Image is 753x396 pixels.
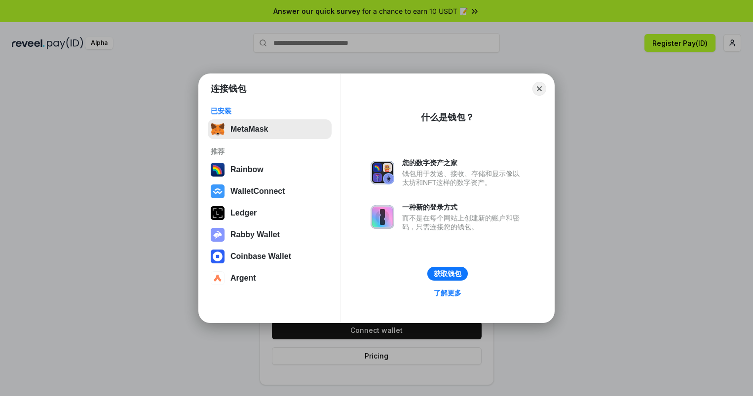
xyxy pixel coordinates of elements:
button: Ledger [208,203,332,223]
div: Coinbase Wallet [230,252,291,261]
img: svg+xml,%3Csvg%20xmlns%3D%22http%3A%2F%2Fwww.w3.org%2F2000%2Fsvg%22%20fill%3D%22none%22%20viewBox... [371,205,394,229]
button: 获取钱包 [427,267,468,281]
div: 钱包用于发送、接收、存储和显示像以太坊和NFT这样的数字资产。 [402,169,525,187]
div: 您的数字资产之家 [402,158,525,167]
img: svg+xml,%3Csvg%20width%3D%22120%22%20height%3D%22120%22%20viewBox%3D%220%200%20120%20120%22%20fil... [211,163,225,177]
div: 一种新的登录方式 [402,203,525,212]
button: Coinbase Wallet [208,247,332,266]
img: svg+xml,%3Csvg%20xmlns%3D%22http%3A%2F%2Fwww.w3.org%2F2000%2Fsvg%22%20width%3D%2228%22%20height%3... [211,206,225,220]
div: Rabby Wallet [230,230,280,239]
img: svg+xml,%3Csvg%20xmlns%3D%22http%3A%2F%2Fwww.w3.org%2F2000%2Fsvg%22%20fill%3D%22none%22%20viewBox... [371,161,394,184]
img: svg+xml,%3Csvg%20width%3D%2228%22%20height%3D%2228%22%20viewBox%3D%220%200%2028%2028%22%20fill%3D... [211,250,225,263]
button: MetaMask [208,119,332,139]
img: svg+xml,%3Csvg%20xmlns%3D%22http%3A%2F%2Fwww.w3.org%2F2000%2Fsvg%22%20fill%3D%22none%22%20viewBox... [211,228,225,242]
h1: 连接钱包 [211,83,246,95]
div: 获取钱包 [434,269,461,278]
div: 已安装 [211,107,329,115]
div: MetaMask [230,125,268,134]
button: Rainbow [208,160,332,180]
img: svg+xml,%3Csvg%20width%3D%2228%22%20height%3D%2228%22%20viewBox%3D%220%200%2028%2028%22%20fill%3D... [211,271,225,285]
button: Close [532,82,546,96]
button: WalletConnect [208,181,332,201]
div: Argent [230,274,256,283]
img: svg+xml,%3Csvg%20width%3D%2228%22%20height%3D%2228%22%20viewBox%3D%220%200%2028%2028%22%20fill%3D... [211,184,225,198]
div: Ledger [230,209,257,217]
img: svg+xml,%3Csvg%20fill%3D%22none%22%20height%3D%2233%22%20viewBox%3D%220%200%2035%2033%22%20width%... [211,122,225,136]
div: 什么是钱包？ [421,111,474,123]
div: 推荐 [211,147,329,156]
div: 而不是在每个网站上创建新的账户和密码，只需连接您的钱包。 [402,214,525,231]
a: 了解更多 [428,287,467,299]
div: Rainbow [230,165,264,174]
button: Argent [208,268,332,288]
div: 了解更多 [434,288,461,297]
button: Rabby Wallet [208,225,332,245]
div: WalletConnect [230,187,285,196]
